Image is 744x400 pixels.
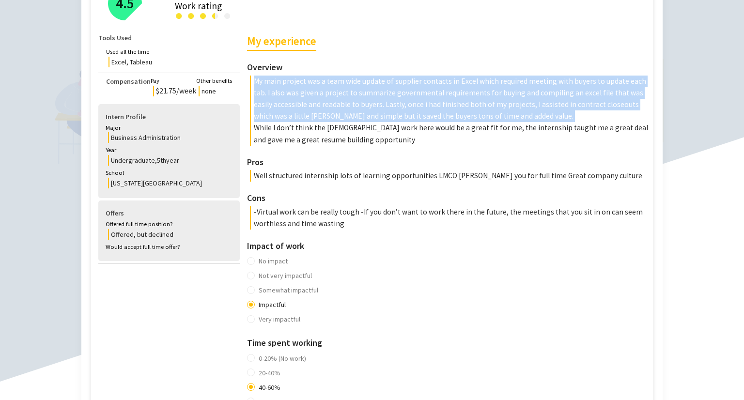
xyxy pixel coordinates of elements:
[187,9,195,21] div: ●
[250,76,648,123] p: My main project was a team wide update of supplier contacts in Excel which required meeting with ...
[211,9,215,21] div: ●
[106,76,151,98] h4: Compensation
[255,380,284,395] span: 40-60%
[106,47,152,57] div: Used all the time
[223,9,232,21] div: ●
[255,297,290,312] span: Impactful
[156,86,176,95] span: 21.75
[211,9,219,21] div: ●
[247,239,648,253] h3: Impact of work
[196,76,232,86] div: Other benefits
[106,208,232,218] h4: Offers
[250,122,648,145] p: While I don’t think the [DEMOGRAPHIC_DATA] work here would be a great fit for me, the internship ...
[247,155,648,169] h3: Pros
[106,123,232,133] div: Major
[199,9,207,21] div: ●
[151,76,196,86] div: Pay
[108,57,152,67] div: Excel, Tableau
[247,336,648,350] h3: Time spent working
[108,229,232,240] div: Offered, but declined
[98,73,240,102] div: CompensationPay$21.75/weekOther benefitsnone
[98,32,240,43] h4: Tools Used
[199,86,232,96] div: none
[175,2,634,9] div: Work rating
[247,191,648,205] h3: Cons
[108,132,232,143] div: Business Administration
[156,86,159,95] span: $
[250,170,648,182] p: Well structured internship lots of learning opportunities LMCO [PERSON_NAME] you for full time Gr...
[106,168,232,178] div: School
[176,86,196,95] span: /week
[106,219,232,229] div: Offered full time position?
[175,9,183,21] div: ●
[247,32,316,51] h2: My experience
[106,145,232,155] div: Year
[106,242,232,252] div: Would accept full time offer?
[250,206,648,230] p: -Virtual work can be really tough -If you don’t want to work there in the future, the meetings th...
[108,178,232,188] div: [US_STATE][GEOGRAPHIC_DATA]
[247,61,648,74] h3: Overview
[98,44,240,73] div: Used all the timeExcel, Tableau
[108,155,232,166] div: Undergraduate , 5th year
[106,111,232,122] h4: Intern Profile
